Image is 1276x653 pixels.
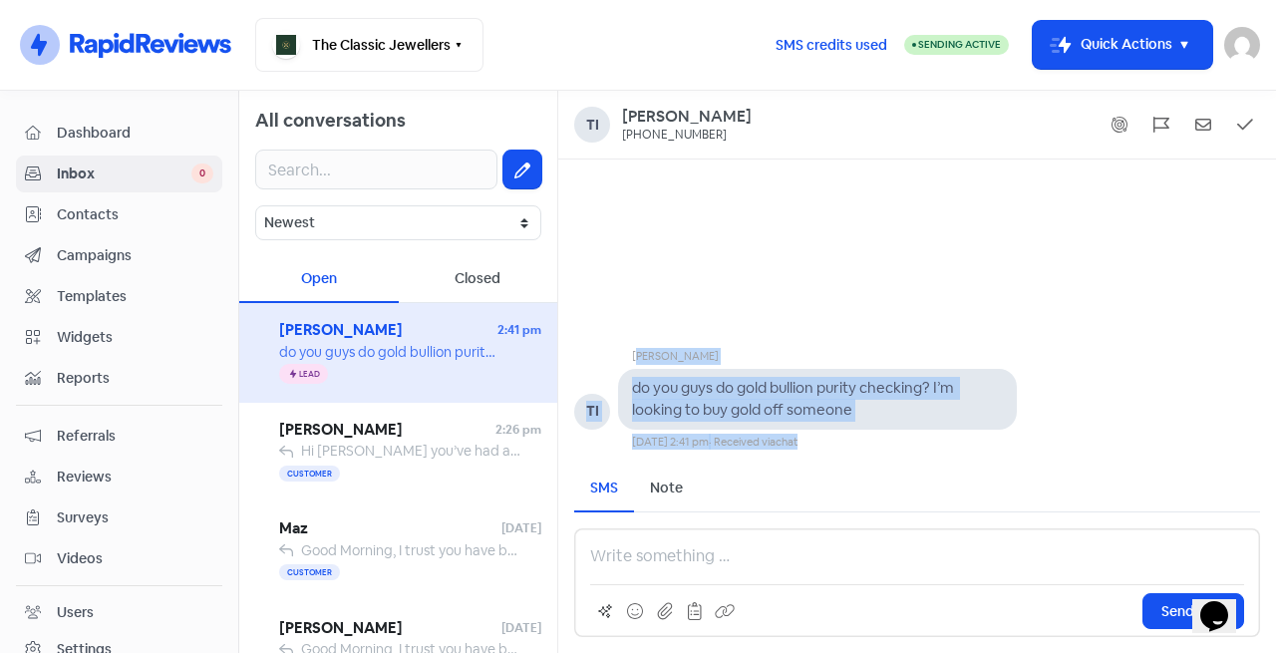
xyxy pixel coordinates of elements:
[632,378,957,420] pre: do you guys do gold bullion purity checking? I’m looking to buy gold off someone
[279,617,501,640] span: [PERSON_NAME]
[16,540,222,577] a: Videos
[57,245,213,266] span: Campaigns
[632,434,709,451] div: [DATE] 2:41 pm
[501,519,541,537] span: [DATE]
[16,278,222,315] a: Templates
[632,348,1017,369] div: [PERSON_NAME]
[16,237,222,274] a: Campaigns
[239,256,399,303] div: Open
[57,123,213,144] span: Dashboard
[709,434,797,451] div: · Received via
[57,426,213,447] span: Referrals
[255,109,406,132] span: All conversations
[399,256,558,303] div: Closed
[16,156,222,192] a: Inbox 0
[279,466,340,482] span: Customer
[16,459,222,495] a: Reviews
[16,319,222,356] a: Widgets
[1105,110,1134,140] button: Show system messages
[759,33,904,54] a: SMS credits used
[501,619,541,637] span: [DATE]
[57,548,213,569] span: Videos
[57,467,213,488] span: Reviews
[255,18,483,72] button: The Classic Jewellers
[57,368,213,389] span: Reports
[279,343,791,361] span: do you guys do gold bullion purity checking? I’m looking to buy gold off someone
[1161,601,1225,622] span: Send SMS
[57,163,191,184] span: Inbox
[16,594,222,631] a: Users
[650,478,683,498] div: Note
[1033,21,1212,69] button: Quick Actions
[776,35,887,56] span: SMS credits used
[57,327,213,348] span: Widgets
[279,517,501,540] span: Maz
[279,564,340,580] span: Customer
[1188,110,1218,140] button: Mark as unread
[1192,573,1256,633] iframe: chat widget
[57,286,213,307] span: Templates
[497,321,541,339] span: 2:41 pm
[622,128,727,144] div: [PHONE_NUMBER]
[16,115,222,152] a: Dashboard
[16,418,222,455] a: Referrals
[495,421,541,439] span: 2:26 pm
[1224,27,1260,63] img: User
[590,478,618,498] div: SMS
[279,319,497,342] span: [PERSON_NAME]
[16,499,222,536] a: Surveys
[16,360,222,397] a: Reports
[16,196,222,233] a: Contacts
[57,602,94,623] div: Users
[191,163,213,183] span: 0
[57,204,213,225] span: Contacts
[622,107,752,128] a: [PERSON_NAME]
[1146,110,1176,140] button: Flag conversation
[299,370,320,378] span: Lead
[57,507,213,528] span: Surveys
[574,394,610,430] div: TI
[574,107,610,143] div: Ti
[255,150,497,189] input: Search...
[904,33,1009,57] a: Sending Active
[1142,593,1244,629] button: Send SMS
[279,419,495,442] span: [PERSON_NAME]
[776,435,797,449] span: chat
[1230,110,1260,140] button: Mark as closed
[918,38,1001,51] span: Sending Active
